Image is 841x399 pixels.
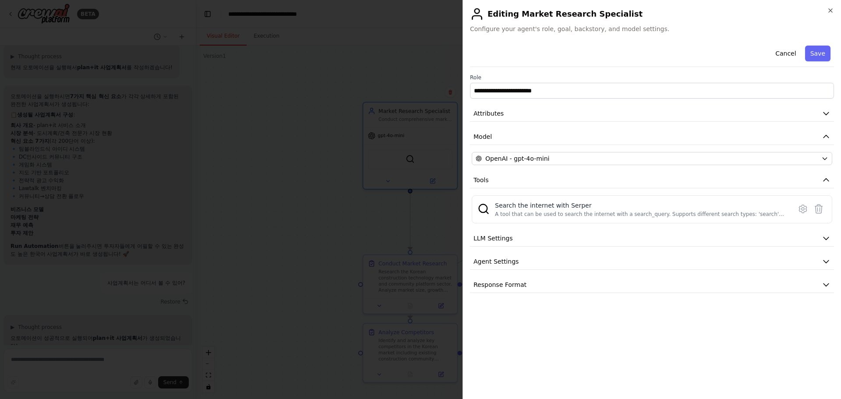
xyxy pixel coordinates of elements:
[474,257,519,266] span: Agent Settings
[474,109,504,118] span: Attributes
[474,234,513,243] span: LLM Settings
[470,7,834,21] h2: Editing Market Research Specialist
[495,211,786,218] div: A tool that can be used to search the internet with a search_query. Supports different search typ...
[470,74,834,81] label: Role
[805,46,830,61] button: Save
[470,277,834,293] button: Response Format
[470,254,834,270] button: Agent Settings
[477,203,490,215] img: SerperDevTool
[474,176,489,184] span: Tools
[470,129,834,145] button: Model
[485,154,549,163] span: OpenAI - gpt-4o-mini
[474,132,492,141] span: Model
[770,46,801,61] button: Cancel
[472,152,832,165] button: OpenAI - gpt-4o-mini
[811,201,827,217] button: Delete tool
[495,201,786,210] div: Search the internet with Serper
[474,280,527,289] span: Response Format
[795,201,811,217] button: Configure tool
[470,106,834,122] button: Attributes
[470,230,834,247] button: LLM Settings
[470,172,834,188] button: Tools
[470,25,834,33] span: Configure your agent's role, goal, backstory, and model settings.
